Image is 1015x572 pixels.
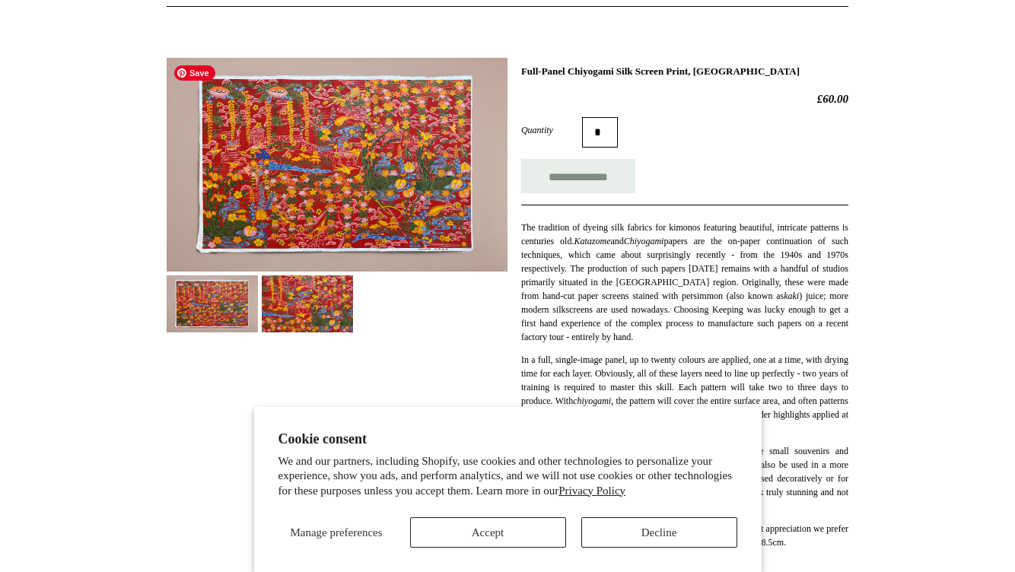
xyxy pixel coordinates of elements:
i: kaki [784,291,799,301]
span: 66 x 98.5cm. [739,537,787,548]
img: Full-Panel Chiyogami Silk Screen Print, Red Islands [167,58,508,272]
img: Full-Panel Chiyogami Silk Screen Print, Red Islands [262,275,353,332]
span: Save [174,65,215,81]
img: Full-Panel Chiyogami Silk Screen Print, Red Islands [167,275,258,332]
span: Manage preferences [290,526,382,539]
i: Chiyogami [624,236,664,246]
a: Privacy Policy [558,485,625,497]
label: Quantity [521,123,582,137]
p: In a full, single-image panel, up to twenty colours are applied, one at a time, with drying time ... [521,353,848,435]
h2: Cookie consent [278,431,737,447]
p: The tradition of dyeing silk fabrics for kimonos featuring beautiful, intricate patterns is centu... [521,221,848,344]
i: Katazome [574,236,610,246]
i: chiyogami [573,396,611,406]
button: Accept [410,517,566,548]
p: We and our partners, including Shopify, use cookies and other technologies to personalize your ex... [278,454,737,499]
button: Manage preferences [278,517,395,548]
h1: Full-Panel Chiyogami Silk Screen Print, [GEOGRAPHIC_DATA] [521,65,848,78]
button: Decline [581,517,737,548]
h2: £60.00 [521,92,848,106]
